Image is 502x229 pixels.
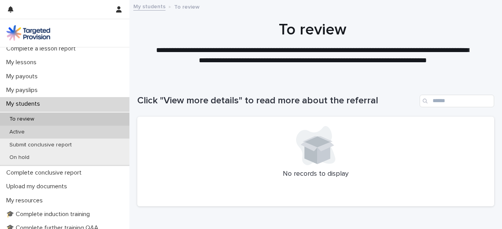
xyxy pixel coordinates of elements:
[6,25,50,41] img: M5nRWzHhSzIhMunXDL62
[137,20,488,39] h1: To review
[3,59,43,66] p: My lessons
[3,116,40,123] p: To review
[3,45,82,52] p: Complete a lesson report
[3,142,78,148] p: Submit conclusive report
[3,211,96,218] p: 🎓 Complete induction training
[133,2,166,11] a: My students
[3,154,36,161] p: On hold
[3,100,46,108] p: My students
[174,2,200,11] p: To review
[3,87,44,94] p: My payslips
[420,95,494,107] input: Search
[3,129,31,135] p: Active
[3,183,73,190] p: Upload my documents
[3,169,88,177] p: Complete conclusive report
[147,170,485,179] p: No records to display
[3,73,44,80] p: My payouts
[3,197,49,204] p: My resources
[137,95,417,106] h1: Click "View more details" to read more about the referral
